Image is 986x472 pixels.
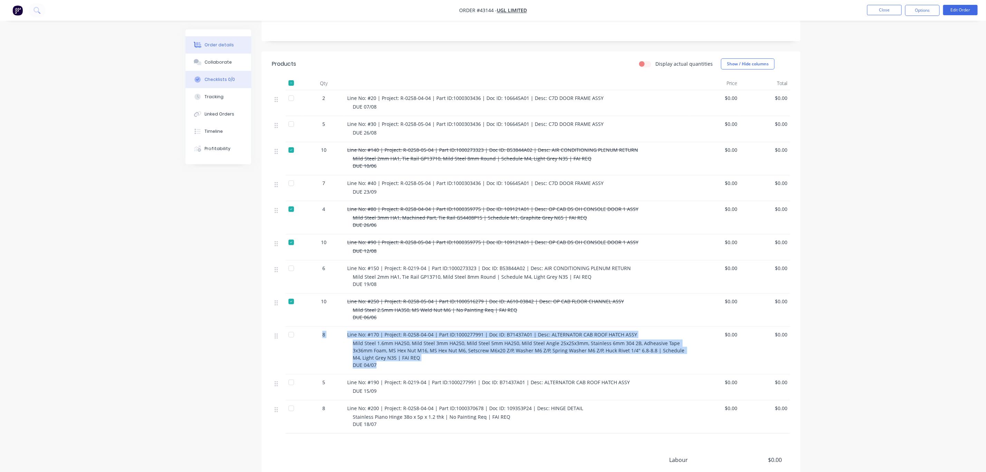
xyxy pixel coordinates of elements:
span: Labour [669,456,731,464]
span: Stainless Piano Hinge 38o x 5p x 1.2 thk | No Painting Req | FAI REQ DUE 18/07 [353,414,510,427]
span: Line No: #200 | Project: R-0258-04-04 | Part ID:1000370678 | Doc ID: 109353P24 | Desc: HINGE DETAIL [347,405,583,411]
span: 10 [321,298,326,305]
span: $0.00 [693,331,737,338]
span: $0.00 [693,239,737,246]
span: $0.00 [731,456,782,464]
div: Checklists 0/0 [205,76,235,83]
span: Line No: #150 | Project: R-0219-04 | Part ID:1000273323 | Doc ID: B53844A02 | Desc: AIR CONDITION... [347,265,631,271]
button: Linked Orders [186,105,251,123]
span: 5 [322,120,325,128]
span: 8 [322,405,325,412]
span: $0.00 [743,205,787,213]
span: Line No: #190 | Project: R-0219-04 | Part ID:1000277991 | Doc ID: B71437A01 | Desc: ALTERNATOR CA... [347,379,630,386]
a: UGL LIMITED [497,7,527,14]
span: $0.00 [693,120,737,128]
span: DUE 12/08 [353,248,377,254]
span: $0.00 [743,331,787,338]
span: $0.00 [743,405,787,412]
span: DUE 15/09 [353,388,377,394]
span: $0.00 [743,298,787,305]
div: Profitability [205,146,231,152]
span: $0.00 [693,205,737,213]
button: Edit Order [943,5,978,15]
span: 7 [322,179,325,187]
span: $0.00 [743,265,787,272]
div: Order details [205,42,234,48]
span: Order #43144 - [459,7,497,14]
span: Mild Steel 2mm HA1, Tie Rail GP13710, Mild Steel 8mm Round | Schedule M4, Light Grey N35 | FAI RE... [353,155,591,169]
div: Price [690,76,740,90]
button: Collaborate [186,54,251,71]
span: 6 [322,265,325,272]
span: Line No: #140 | Project: R-0258-05-04 | Part ID:1000273323 | Doc ID: B53844A02 | Desc: AIR CONDIT... [347,147,638,153]
button: Close [867,5,902,15]
span: $0.00 [693,298,737,305]
span: Line No: #250 | Project: R-0258-05-04 | Part ID:1000516279 | Doc ID: A610-03842 | Desc: OP CAB FL... [347,298,624,305]
span: $0.00 [743,379,787,386]
span: 5 [322,379,325,386]
span: $0.00 [743,179,787,187]
button: Checklists 0/0 [186,71,251,88]
div: Qty [303,76,344,90]
button: Options [905,5,940,16]
span: $0.00 [693,405,737,412]
span: Line No: #80 | Project: R-0258-04-04 | Part ID:1000359775 | Doc ID: 109121A01 | Desc: OP CAB DS O... [347,206,638,212]
span: Line No: #30 | Project: R-0258-05-04 | Part ID:1000303436 | Doc ID: 106645A01 | Desc: C7D DOOR FR... [347,121,604,127]
span: Line No: #90 | Project: R-0258-05-04 | Part ID:1000359775 | Doc ID: 109121A01 | Desc: OP CAB DS O... [347,239,638,246]
span: $0.00 [743,94,787,102]
span: 8 [322,331,325,338]
span: 2 [322,94,325,102]
button: Show / Hide columns [721,58,775,70]
button: Profitability [186,140,251,157]
div: Collaborate [205,59,232,65]
span: DUE 26/08 [353,129,377,136]
span: 10 [321,146,326,154]
span: Mild Steel 3mm HA1, Machined Part, Tie Rail GS4408P15 | Schedule M1, Graphite Grey N65 | FAI REQ ... [353,214,587,228]
button: Timeline [186,123,251,140]
div: Products [272,60,296,68]
span: $0.00 [693,146,737,154]
span: $0.00 [693,379,737,386]
span: Mild Steel 1.6mm HA250, Mild Steel 3mm HA250, Mild Steel 5mm HA250, Mild Steel Angle 25x25x3mm, S... [353,340,686,368]
span: Mild Steel 2mm HA1, Tie Rail GP13710, Mild Steel 8mm Round | Schedule M4, Light Grey N35 | FAI RE... [353,274,591,287]
div: Total [740,76,790,90]
div: Linked Orders [205,111,235,117]
span: $0.00 [693,179,737,187]
div: Tracking [205,94,224,100]
span: DUE 07/08 [353,103,377,110]
span: $0.00 [743,120,787,128]
span: DUE 23/09 [353,188,377,195]
span: $0.00 [743,146,787,154]
button: Tracking [186,88,251,105]
span: Mild Steel 2.5mm HA350, MS Weld Nut M6 | No Painting Req | FAI REQ DUE 06/06 [353,307,517,321]
span: Line No: #40 | Project: R-0258-05-04 | Part ID:1000303436 | Doc ID: 106645A01 | Desc: C7D DOOR FR... [347,180,604,186]
span: 10 [321,239,326,246]
span: $0.00 [743,239,787,246]
span: $0.00 [693,265,737,272]
div: Timeline [205,128,223,135]
label: Display actual quantities [655,60,713,67]
span: Line No: #20 | Project: R-0258-04-04 | Part ID:1000303436 | Doc ID: 106645A01 | Desc: C7D DOOR FR... [347,95,604,101]
img: Factory [12,5,23,16]
span: 4 [322,205,325,213]
span: Line No: #170 | Project: R-0258-04-04 | Part ID:1000277991 | Doc ID: B71437A01 | Desc: ALTERNATOR... [347,331,637,338]
span: $0.00 [693,94,737,102]
button: Order details [186,36,251,54]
